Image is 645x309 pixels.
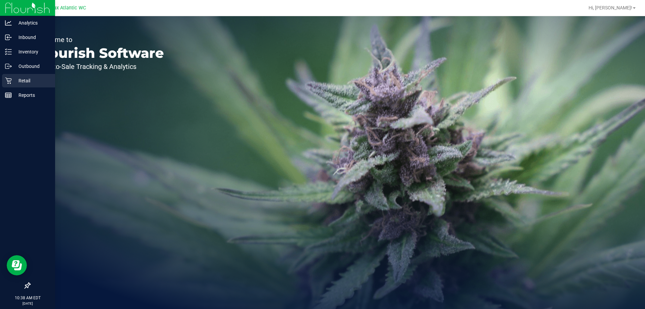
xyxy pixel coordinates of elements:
[12,62,52,70] p: Outbound
[12,77,52,85] p: Retail
[5,48,12,55] inline-svg: Inventory
[12,33,52,41] p: Inbound
[51,5,86,11] span: Jax Atlantic WC
[589,5,632,10] span: Hi, [PERSON_NAME]!
[5,77,12,84] inline-svg: Retail
[5,20,12,26] inline-svg: Analytics
[36,36,164,43] p: Welcome to
[3,295,52,301] p: 10:38 AM EDT
[3,301,52,306] p: [DATE]
[5,63,12,70] inline-svg: Outbound
[36,63,164,70] p: Seed-to-Sale Tracking & Analytics
[5,34,12,41] inline-svg: Inbound
[12,91,52,99] p: Reports
[7,255,27,275] iframe: Resource center
[36,46,164,60] p: Flourish Software
[5,92,12,99] inline-svg: Reports
[12,19,52,27] p: Analytics
[12,48,52,56] p: Inventory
